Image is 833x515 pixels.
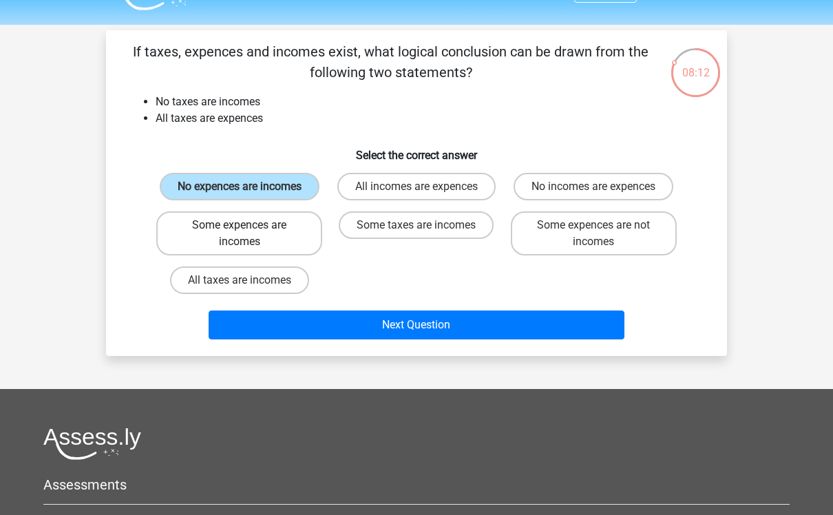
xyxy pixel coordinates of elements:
[337,173,496,200] label: All incomes are expences
[160,173,319,200] label: No expences are incomes
[339,211,494,239] label: Some taxes are incomes
[670,47,721,81] div: 08:12
[209,311,625,339] button: Next Question
[156,94,705,110] li: No taxes are incomes
[156,211,322,255] label: Some expences are incomes
[170,266,309,294] label: All taxes are incomes
[43,428,141,460] img: Assessly logo
[43,476,790,493] h5: Assessments
[128,41,653,83] p: If taxes, expences and incomes exist, what logical conclusion can be drawn from the following two...
[514,173,673,200] label: No incomes are expences
[511,211,677,255] label: Some expences are not incomes
[156,110,705,127] li: All taxes are expences
[128,138,705,162] h6: Select the correct answer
